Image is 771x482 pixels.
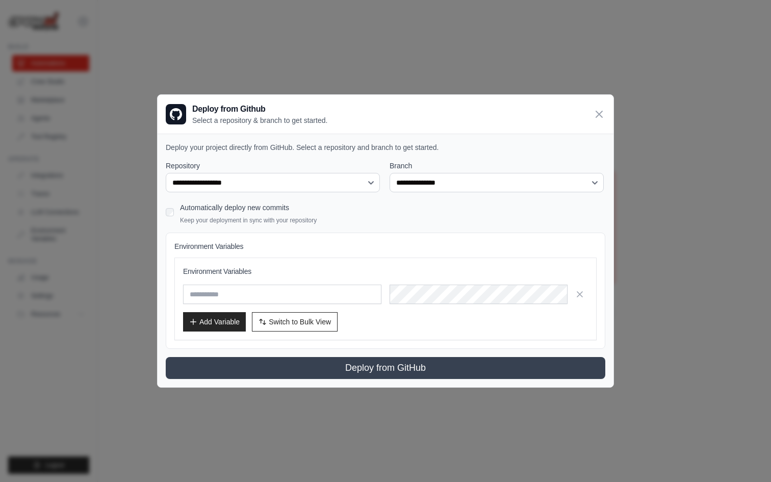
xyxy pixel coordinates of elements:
p: Keep your deployment in sync with your repository [180,216,317,224]
p: Select a repository & branch to get started. [192,115,327,125]
button: Switch to Bulk View [252,312,338,332]
button: Deploy from GitHub [166,357,605,379]
iframe: Chat Widget [720,433,771,482]
button: Add Variable [183,312,246,332]
h3: Environment Variables [183,266,588,276]
p: Deploy your project directly from GitHub. Select a repository and branch to get started. [166,142,605,153]
label: Automatically deploy new commits [180,204,289,212]
span: Switch to Bulk View [269,317,331,327]
h4: Environment Variables [174,241,597,251]
h3: Deploy from Github [192,103,327,115]
label: Repository [166,161,381,171]
label: Branch [390,161,605,171]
